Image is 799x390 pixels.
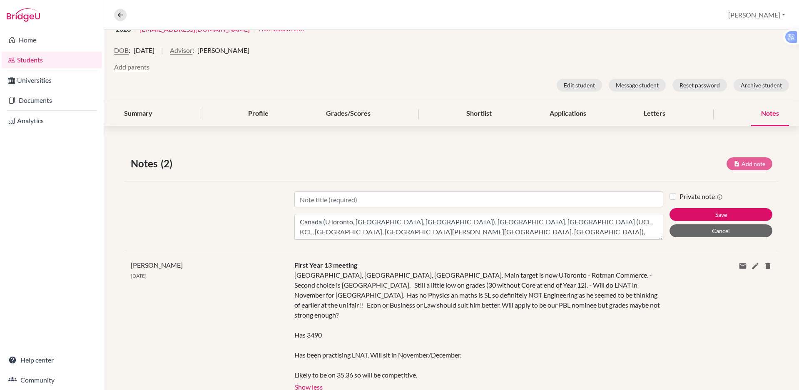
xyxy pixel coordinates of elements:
span: (2) [161,156,176,171]
img: Bridge-U [7,8,40,22]
a: Students [2,52,102,68]
a: Home [2,32,102,48]
div: Applications [540,102,596,126]
a: Documents [2,92,102,109]
button: Edit student [557,79,602,92]
button: Reset password [672,79,727,92]
button: Add note [727,157,772,170]
button: [PERSON_NAME] [724,7,789,23]
input: Note title (required) [294,191,663,207]
label: Private note [680,191,723,201]
button: Message student [609,79,666,92]
a: Help center [2,352,102,368]
span: First Year 13 meeting [294,261,357,269]
a: Analytics [2,112,102,129]
div: Shortlist [456,102,502,126]
span: [PERSON_NAME] [197,45,249,55]
div: [GEOGRAPHIC_DATA], [GEOGRAPHIC_DATA], [GEOGRAPHIC_DATA]. Main target is now UToronto - Rotman Com... [294,270,663,380]
div: Profile [238,102,279,126]
div: Grades/Scores [316,102,381,126]
a: Universities [2,72,102,89]
span: | [161,45,163,62]
div: Notes [751,102,789,126]
span: Notes [131,156,161,171]
div: Letters [634,102,675,126]
span: : [129,45,130,55]
span: [DATE] [134,45,154,55]
button: Cancel [670,224,772,237]
button: Add parents [114,62,149,72]
button: Save [670,208,772,221]
button: Archive student [734,79,789,92]
div: Summary [114,102,162,126]
button: DOB [114,45,129,55]
button: Advisor [170,45,192,55]
a: Community [2,372,102,388]
span: : [192,45,194,55]
span: [PERSON_NAME] [131,261,183,269]
span: [DATE] [131,273,147,279]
